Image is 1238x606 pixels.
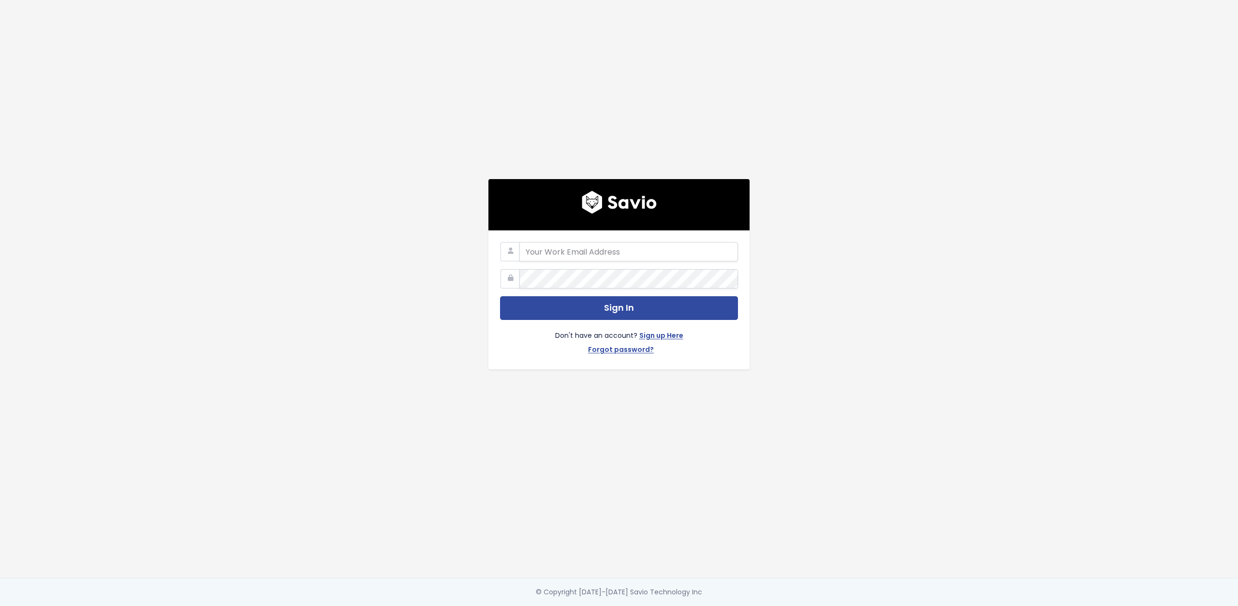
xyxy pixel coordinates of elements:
[536,586,702,598] div: © Copyright [DATE]-[DATE] Savio Technology Inc
[519,242,738,261] input: Your Work Email Address
[588,344,654,358] a: Forgot password?
[500,296,738,320] button: Sign In
[500,320,738,358] div: Don't have an account?
[639,330,683,344] a: Sign up Here
[582,191,657,214] img: logo600x187.a314fd40982d.png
